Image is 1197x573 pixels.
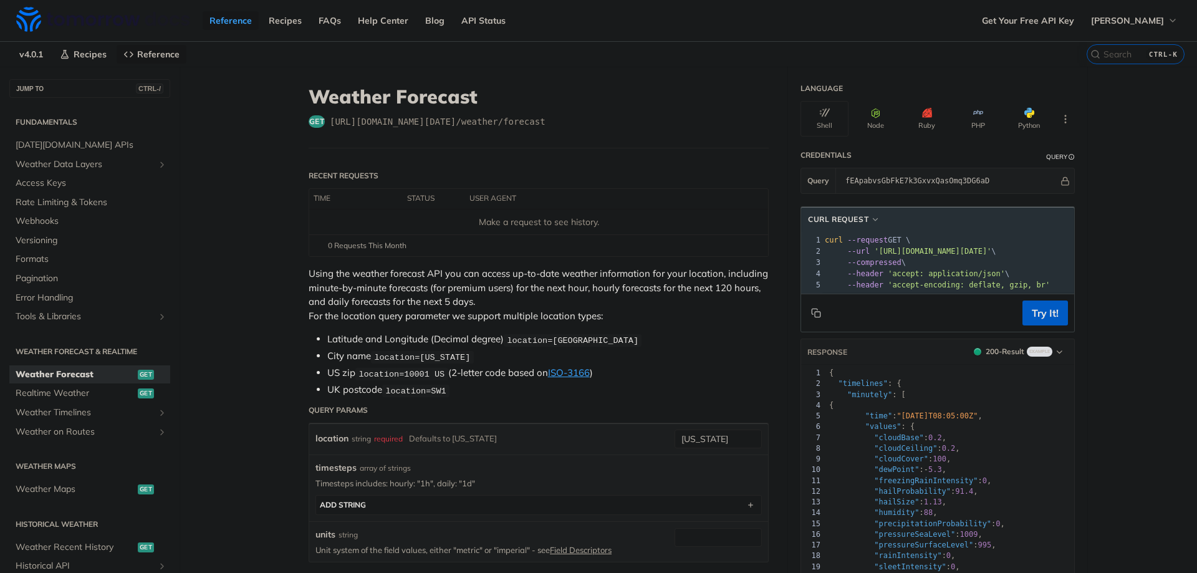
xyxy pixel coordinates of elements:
[9,403,170,422] a: Weather TimelinesShow subpages for Weather Timelines
[1146,48,1181,60] kbd: CTRL-K
[9,79,170,98] button: JUMP TOCTRL-/
[874,530,955,539] span: "pressureSeaLevel"
[847,269,883,278] span: --header
[352,430,371,448] div: string
[829,498,946,506] span: : ,
[928,465,942,474] span: 5.3
[829,368,834,377] span: {
[1059,175,1071,187] button: Hide
[933,455,946,463] span: 100
[874,487,951,496] span: "hailProbability"
[829,530,983,539] span: : ,
[801,540,820,551] div: 17
[829,390,906,399] span: : [
[53,45,113,64] a: Recipes
[16,292,167,304] span: Error Handling
[262,11,309,30] a: Recipes
[874,444,937,453] span: "cloudCeiling"
[874,455,928,463] span: "cloudCover"
[874,541,973,549] span: "pressureSurfaceLevel"
[1046,152,1067,161] div: Query
[838,379,887,388] span: "timelines"
[117,45,186,64] a: Reference
[801,368,820,378] div: 1
[409,430,497,448] div: Defaults to [US_STATE]
[16,234,167,247] span: Versioning
[16,272,167,285] span: Pagination
[897,412,978,420] span: "[DATE]T08:05:00Z"
[801,486,820,497] div: 12
[825,247,996,256] span: \
[801,421,820,432] div: 6
[9,289,170,307] a: Error Handling
[418,11,451,30] a: Blog
[315,528,335,541] label: units
[330,115,546,128] span: https://api.tomorrow.io/v4/weather/forecast
[9,384,170,403] a: Realtime Weatherget
[829,476,991,485] span: : ,
[1069,154,1075,160] i: Information
[829,455,951,463] span: : ,
[16,158,154,171] span: Weather Data Layers
[16,483,135,496] span: Weather Maps
[825,258,906,267] span: \
[874,465,919,474] span: "dewPoint"
[801,562,820,572] div: 19
[157,427,167,437] button: Show subpages for Weather on Routes
[16,387,135,400] span: Realtime Weather
[157,561,167,571] button: Show subpages for Historical API
[138,542,154,552] span: get
[74,49,107,60] span: Recipes
[801,497,820,508] div: 13
[874,519,991,528] span: "precipitationProbability"
[801,168,836,193] button: Query
[1046,152,1075,161] div: QueryInformation
[136,84,163,94] span: CTRL-/
[924,465,928,474] span: -
[807,175,829,186] span: Query
[138,388,154,398] span: get
[1060,113,1071,125] svg: More ellipsis
[9,365,170,384] a: Weather Forecastget
[924,508,933,517] span: 88
[309,267,769,323] p: Using the weather forecast API you can access up-to-date weather information for your location, i...
[865,422,901,431] span: "values"
[16,196,167,209] span: Rate Limiting & Tokens
[829,412,983,420] span: : ,
[800,150,852,161] div: Credentials
[829,433,946,442] span: : ,
[804,213,884,226] button: cURL Request
[839,168,1059,193] input: apikey
[829,444,960,453] span: : ,
[9,461,170,472] h2: Weather Maps
[847,281,883,289] span: --header
[928,433,942,442] span: 0.2
[314,216,763,229] div: Make a request to see history.
[801,279,822,291] div: 5
[157,312,167,322] button: Show subpages for Tools & Libraries
[9,212,170,231] a: Webhooks
[865,412,892,420] span: "time"
[960,530,978,539] span: 1009
[16,7,190,32] img: Tomorrow.io Weather API Docs
[138,484,154,494] span: get
[339,529,358,541] div: string
[9,117,170,128] h2: Fundamentals
[9,480,170,499] a: Weather Mapsget
[801,400,820,411] div: 4
[9,269,170,288] a: Pagination
[403,189,465,209] th: status
[9,538,170,557] a: Weather Recent Historyget
[800,83,843,94] div: Language
[327,383,769,397] li: UK postcode
[924,498,942,506] span: 1.13
[829,519,1005,528] span: : ,
[978,541,991,549] span: 995
[825,269,1009,278] span: \
[454,11,512,30] a: API Status
[807,347,847,358] button: RESPONSE
[974,348,981,355] span: 200
[465,189,743,209] th: user agent
[16,139,167,152] span: [DATE][DOMAIN_NAME] APIs
[801,465,820,475] div: 10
